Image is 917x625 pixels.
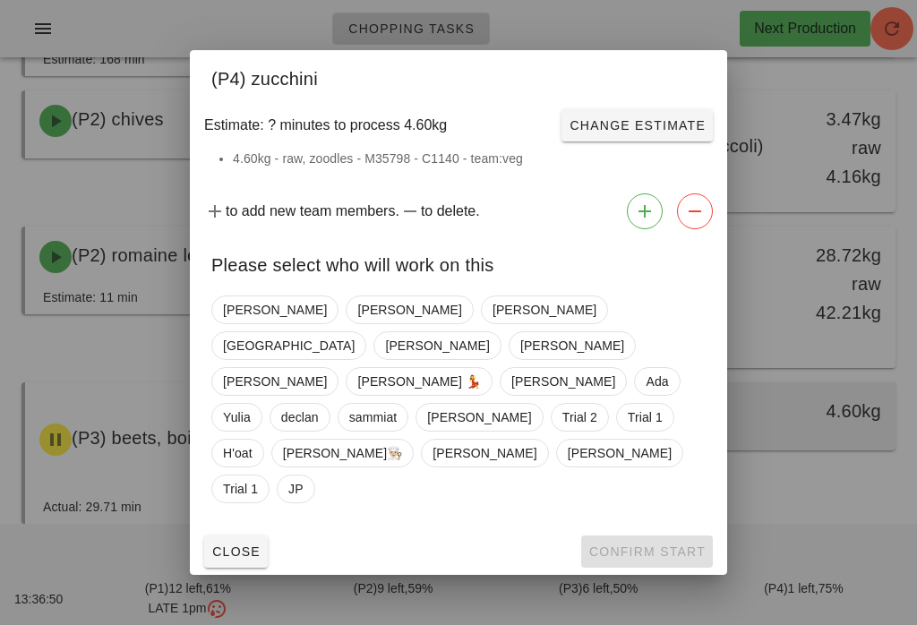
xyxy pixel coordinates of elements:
[190,50,727,102] div: (P4) zucchini
[433,440,536,467] span: [PERSON_NAME]
[223,440,253,467] span: H'oat
[569,118,706,133] span: Change Estimate
[357,296,461,323] span: [PERSON_NAME]
[520,332,624,359] span: [PERSON_NAME]
[511,368,615,395] span: [PERSON_NAME]
[281,404,319,431] span: declan
[223,475,258,502] span: Trial 1
[223,368,327,395] span: [PERSON_NAME]
[562,404,597,431] span: Trial 2
[288,475,304,502] span: JP
[357,368,481,395] span: [PERSON_NAME] 💃
[561,109,713,141] button: Change Estimate
[211,544,261,559] span: Close
[385,332,489,359] span: [PERSON_NAME]
[349,404,398,431] span: sammiat
[628,404,663,431] span: Trial 1
[223,296,327,323] span: [PERSON_NAME]
[204,535,268,568] button: Close
[568,440,672,467] span: [PERSON_NAME]
[190,236,727,288] div: Please select who will work on this
[233,149,706,168] li: 4.60kg - raw, zoodles - M35798 - C1140 - team:veg
[283,440,403,467] span: [PERSON_NAME]👨🏼‍🍳
[204,115,447,136] span: Estimate: ? minutes to process 4.60kg
[646,368,668,395] span: Ada
[190,186,727,236] div: to add new team members. to delete.
[493,296,596,323] span: [PERSON_NAME]
[427,404,531,431] span: [PERSON_NAME]
[223,332,355,359] span: [GEOGRAPHIC_DATA]
[223,404,251,431] span: Yulia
